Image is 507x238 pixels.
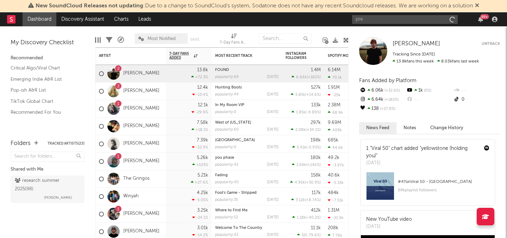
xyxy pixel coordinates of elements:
[311,120,321,125] div: 297k
[295,128,306,132] span: 2.08k
[267,128,278,132] div: [DATE]
[453,95,500,104] div: 0
[192,127,208,132] div: +18.1 %
[393,59,479,64] span: 8.03k fans last week
[328,54,381,58] div: Spotify Monthly Listeners
[478,16,483,22] button: 99+
[291,127,321,132] div: ( )
[406,95,453,104] div: --
[56,12,109,26] a: Discovery Assistant
[123,106,159,112] a: [PERSON_NAME]
[393,52,435,57] span: Tracking Since: [DATE]
[307,128,320,132] span: +34.1 %
[302,233,306,237] span: 10
[311,103,321,107] div: 133k
[215,75,239,79] div: popularity: 69
[328,226,338,230] div: 208k
[267,110,278,114] div: [DATE]
[286,52,310,60] div: Instagram Followers
[215,233,238,237] div: popularity: 42
[296,75,307,79] span: 6.64k
[328,145,343,150] div: 44.6k
[191,180,208,185] div: +27.6 %
[306,93,320,97] span: +14.6 %
[220,30,248,50] div: 7-Day Fans Added (7-Day Fans Added)
[311,208,321,213] div: 412k
[328,103,340,107] div: 2.38M
[215,93,239,97] div: popularity: 49
[198,103,208,107] div: 12.1k
[215,209,248,212] a: Where to Find Me
[366,216,412,223] div: New YouTube video
[215,86,242,90] a: Hunting Boots
[123,158,159,164] a: [PERSON_NAME]
[295,93,305,97] span: 5.85k
[311,85,321,90] div: 527k
[198,173,208,178] div: 5.21k
[291,198,321,202] div: ( )
[267,180,278,184] div: [DATE]
[11,64,77,72] a: Critical Algo/Viral Chart
[311,138,321,143] div: 198k
[215,191,278,195] div: Fool's Game - Stripped
[123,123,159,129] a: [PERSON_NAME]
[306,198,320,202] span: +8.74 %
[297,233,321,237] div: ( )
[192,163,208,167] div: +103 %
[123,193,139,199] a: Winyah
[36,3,143,9] span: New SoundCloud Releases not updating
[11,54,84,62] div: Recommended
[423,122,470,134] button: Change History
[133,12,156,26] a: Leads
[123,71,159,77] a: [PERSON_NAME]
[398,186,489,194] div: 69k playlist followers
[312,191,321,195] div: 117k
[328,110,343,115] div: 68.9k
[328,138,338,143] div: 685k
[197,68,208,72] div: 13.8k
[215,209,278,212] div: Where to Find Me
[383,98,399,102] span: +182 %
[423,89,431,93] span: 0 %
[366,145,479,160] div: 1 "Viral 50" chart added
[215,128,239,132] div: popularity: 60
[192,110,208,114] div: -29.9 %
[296,198,305,202] span: 3.12k
[99,54,152,58] div: Artist
[328,93,340,97] div: -25k
[215,68,229,72] a: FOUND
[328,191,339,195] div: 484k
[290,180,321,185] div: ( )
[328,85,340,90] div: 1.91M
[197,120,208,125] div: 7.58k
[190,38,199,41] button: Save
[297,216,306,220] span: 1.18k
[215,68,278,72] div: FOUND
[308,75,320,79] span: +182 %
[197,191,208,195] div: 4.25k
[267,233,278,237] div: [DATE]
[359,95,406,104] div: 6.64k
[215,103,244,107] a: In My Room VIP
[215,156,278,160] div: you phase
[11,176,84,203] a: research summer 2025(98)[PERSON_NAME]
[406,86,453,95] div: 1k
[169,52,192,60] span: 7-Day Fans Added
[328,163,344,167] div: -3.97k
[328,208,339,213] div: 1.31M
[267,93,278,97] div: [DATE]
[307,111,320,114] span: -9.89 %
[11,165,84,174] div: Shared with Me
[215,103,278,107] div: In My Room VIP
[267,216,278,219] div: [DATE]
[197,156,208,160] div: 5.26k
[307,163,320,167] span: +146 %
[267,145,278,149] div: [DATE]
[296,111,306,114] span: 1.85k
[123,88,159,94] a: [PERSON_NAME]
[106,30,112,50] div: Filters
[359,86,406,95] div: 6.06k
[215,86,278,90] div: Hunting Boots
[383,89,400,93] span: +32.6 %
[95,30,101,50] div: Edit Columns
